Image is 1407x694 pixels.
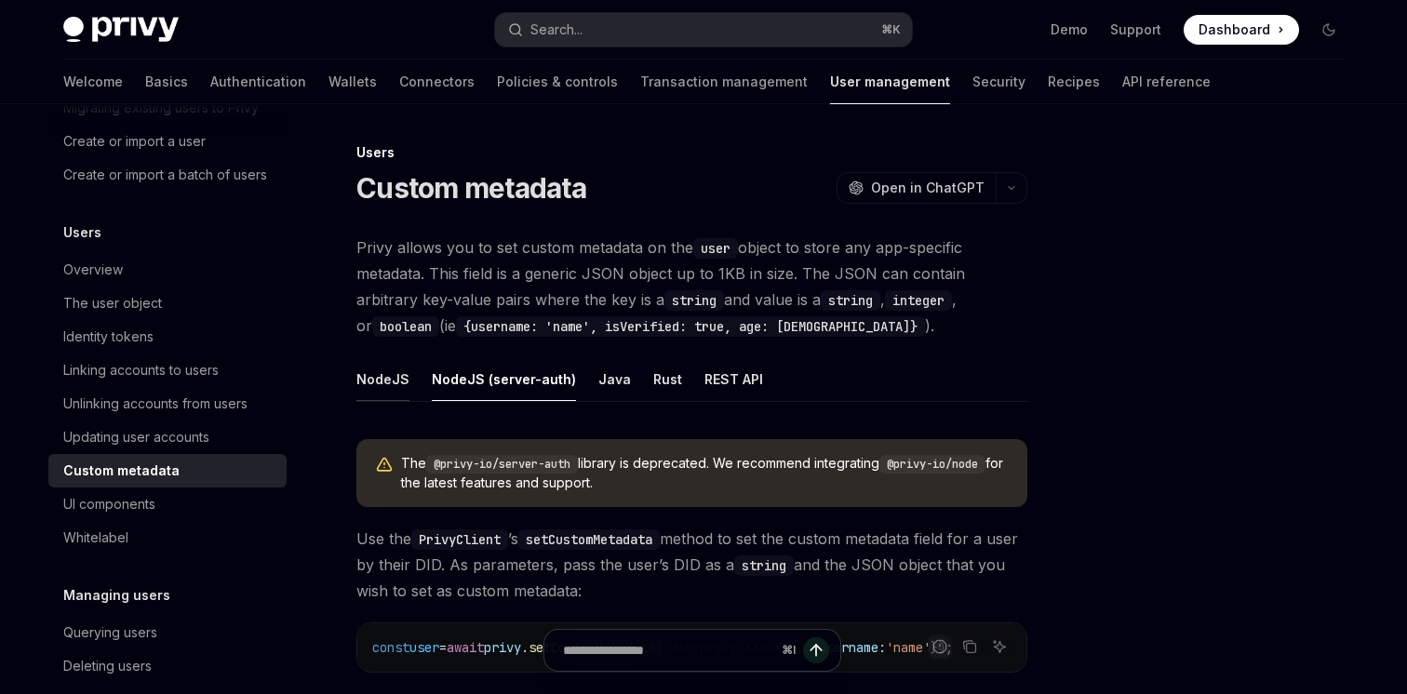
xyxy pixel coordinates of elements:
[48,253,287,287] a: Overview
[328,60,377,104] a: Wallets
[63,292,162,314] div: The user object
[456,316,925,337] code: {username: 'name', isVerified: true, age: [DEMOGRAPHIC_DATA]}
[63,326,154,348] div: Identity tokens
[356,234,1027,339] span: Privy allows you to set custom metadata on the object to store any app-specific metadata. This fi...
[48,420,287,454] a: Updating user accounts
[63,259,123,281] div: Overview
[426,455,578,474] code: @privy-io/server-auth
[1048,60,1100,104] a: Recipes
[375,456,394,474] svg: Warning
[63,584,170,607] h5: Managing users
[495,13,912,47] button: Open search
[432,357,576,401] div: NodeJS (server-auth)
[48,125,287,158] a: Create or import a user
[356,171,586,205] h1: Custom metadata
[63,460,180,482] div: Custom metadata
[63,527,128,549] div: Whitelabel
[664,290,724,311] code: string
[411,529,508,550] code: PrivyClient
[803,637,829,663] button: Send message
[972,60,1025,104] a: Security
[871,179,985,197] span: Open in ChatGPT
[356,143,1027,162] div: Users
[693,238,738,259] code: user
[48,354,287,387] a: Linking accounts to users
[63,621,157,644] div: Querying users
[63,359,219,381] div: Linking accounts to users
[704,357,763,401] div: REST API
[63,17,179,43] img: dark logo
[372,316,439,337] code: boolean
[830,60,950,104] a: User management
[210,60,306,104] a: Authentication
[399,60,475,104] a: Connectors
[63,655,152,677] div: Deleting users
[640,60,808,104] a: Transaction management
[518,529,660,550] code: setCustomMetadata
[63,493,155,515] div: UI components
[881,22,901,37] span: ⌘ K
[1051,20,1088,39] a: Demo
[821,290,880,311] code: string
[653,357,682,401] div: Rust
[48,649,287,683] a: Deleting users
[356,526,1027,604] span: Use the ’s method to set the custom metadata field for a user by their DID. As parameters, pass t...
[63,221,101,244] h5: Users
[563,630,774,671] input: Ask a question...
[1122,60,1211,104] a: API reference
[48,454,287,487] a: Custom metadata
[885,290,952,311] code: integer
[837,172,996,204] button: Open in ChatGPT
[1184,15,1299,45] a: Dashboard
[48,616,287,649] a: Querying users
[48,158,287,192] a: Create or import a batch of users
[48,487,287,521] a: UI components
[401,454,1009,492] span: The library is deprecated. We recommend integrating for the latest features and support.
[1314,15,1344,45] button: Toggle dark mode
[63,164,267,186] div: Create or import a batch of users
[48,320,287,354] a: Identity tokens
[145,60,188,104] a: Basics
[63,60,123,104] a: Welcome
[530,19,583,41] div: Search...
[63,393,248,415] div: Unlinking accounts from users
[497,60,618,104] a: Policies & controls
[734,555,794,576] code: string
[63,130,206,153] div: Create or import a user
[48,287,287,320] a: The user object
[63,426,209,448] div: Updating user accounts
[1110,20,1161,39] a: Support
[356,357,409,401] div: NodeJS
[1199,20,1270,39] span: Dashboard
[48,521,287,554] a: Whitelabel
[879,455,985,474] code: @privy-io/node
[598,357,631,401] div: Java
[48,387,287,420] a: Unlinking accounts from users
